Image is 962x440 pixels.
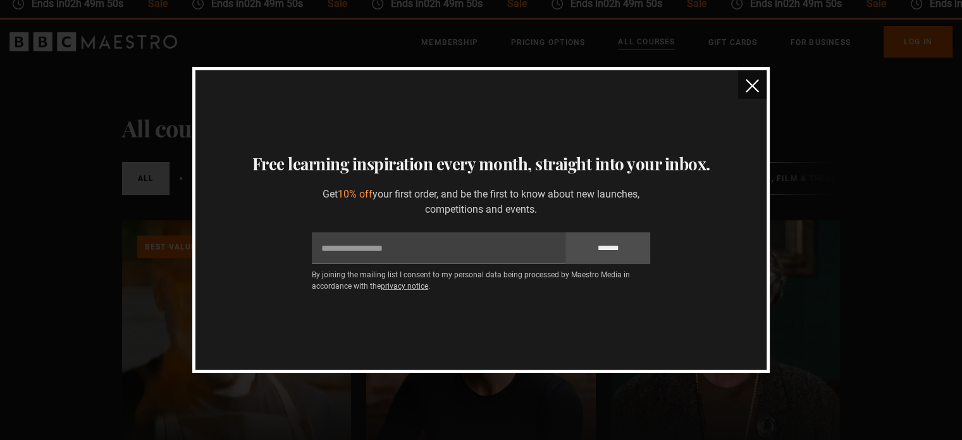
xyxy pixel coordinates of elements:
a: privacy notice [381,282,428,291]
h3: Free learning inspiration every month, straight into your inbox. [211,151,751,177]
p: Get your first order, and be the first to know about new launches, competitions and events. [312,187,650,217]
button: close [738,70,767,99]
p: By joining the mailing list I consent to my personal data being processed by Maestro Media in acc... [312,269,650,292]
span: 10% off [338,188,373,200]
